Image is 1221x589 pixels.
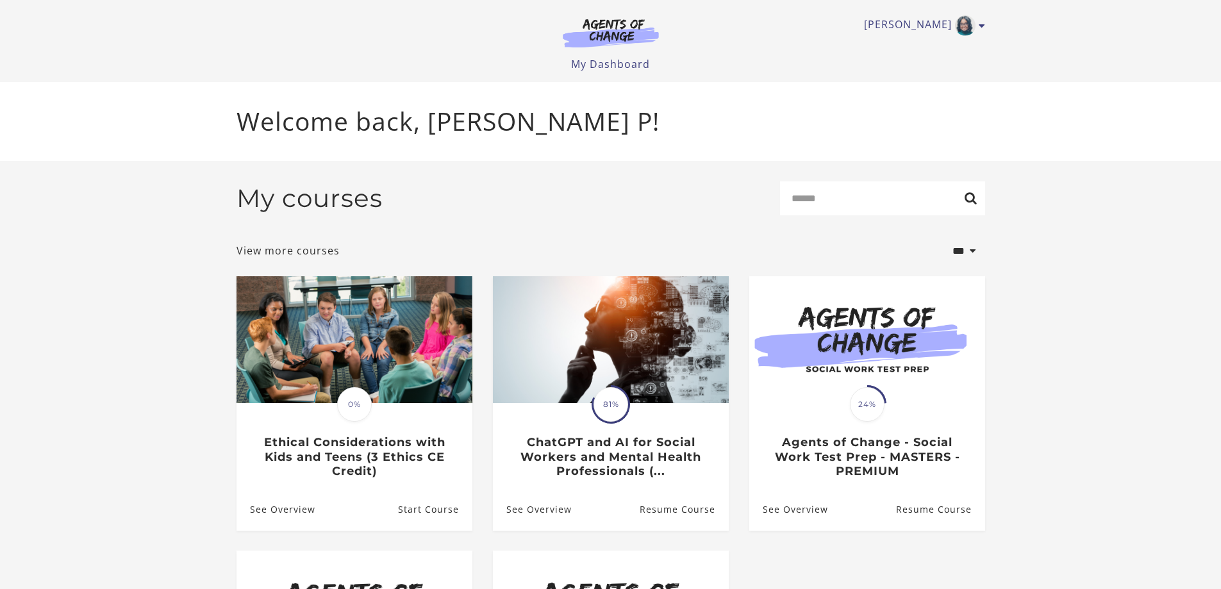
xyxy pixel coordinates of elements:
img: Agents of Change Logo [549,18,672,47]
a: Agents of Change - Social Work Test Prep - MASTERS - PREMIUM: Resume Course [895,488,984,530]
span: 81% [594,387,628,422]
a: ChatGPT and AI for Social Workers and Mental Health Professionals (...: Resume Course [639,488,728,530]
a: Ethical Considerations with Kids and Teens (3 Ethics CE Credit): Resume Course [397,488,472,530]
a: ChatGPT and AI for Social Workers and Mental Health Professionals (...: See Overview [493,488,572,530]
a: Agents of Change - Social Work Test Prep - MASTERS - PREMIUM: See Overview [749,488,828,530]
a: Toggle menu [864,15,979,36]
a: My Dashboard [571,57,650,71]
h3: Ethical Considerations with Kids and Teens (3 Ethics CE Credit) [250,435,458,479]
h2: My courses [237,183,383,213]
a: Ethical Considerations with Kids and Teens (3 Ethics CE Credit): See Overview [237,488,315,530]
h3: Agents of Change - Social Work Test Prep - MASTERS - PREMIUM [763,435,971,479]
a: View more courses [237,243,340,258]
span: 0% [337,387,372,422]
span: 24% [850,387,885,422]
h3: ChatGPT and AI for Social Workers and Mental Health Professionals (... [506,435,715,479]
p: Welcome back, [PERSON_NAME] P! [237,103,985,140]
